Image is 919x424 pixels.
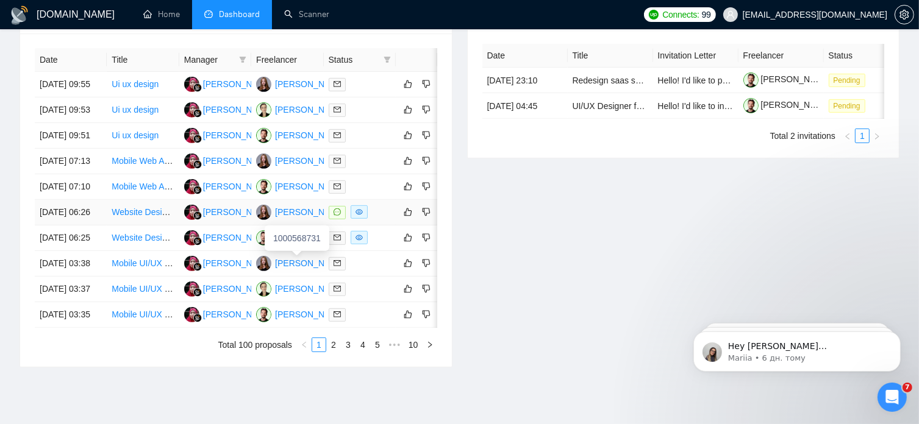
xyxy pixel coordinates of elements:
span: user [726,10,735,19]
th: Date [35,48,107,72]
a: D[PERSON_NAME] [184,283,273,293]
th: Freelancer [738,44,824,68]
span: dislike [422,258,431,268]
button: like [401,256,415,270]
a: Ui ux design [112,130,159,140]
img: gigradar-bm.png [193,288,202,297]
img: gigradar-bm.png [193,83,202,92]
div: [PERSON_NAME] [275,205,345,219]
img: D [184,128,199,143]
img: TB [256,256,271,271]
a: RV[PERSON_NAME] [256,232,345,242]
li: 2 [326,337,341,352]
img: gigradar-bm.png [193,160,202,169]
button: dislike [419,128,434,143]
div: 1000568731 [265,225,329,251]
button: dislike [419,307,434,322]
li: Next 5 Pages [385,337,404,352]
a: TB[PERSON_NAME] [256,207,345,216]
img: gigradar-bm.png [193,263,202,271]
img: c1yyxP1do0miEPqcWxVsd6xPJkNnxIdC3lMCDf_u3x9W-Si6YCNNsahNnumignotdS [743,72,759,88]
button: dislike [419,205,434,219]
span: like [404,284,412,294]
li: Previous Page [297,337,312,352]
span: dislike [422,182,431,191]
a: 5 [371,338,384,352]
span: message [334,208,341,216]
a: 1 [856,129,869,143]
span: mail [334,183,341,190]
div: [PERSON_NAME] [203,154,273,168]
p: Message from Mariia, sent 6 дн. тому [53,47,210,58]
span: like [404,182,412,191]
a: 4 [356,338,370,352]
img: RV [256,230,271,246]
th: Status [824,44,909,68]
span: setting [895,10,914,19]
button: left [297,337,312,352]
div: [PERSON_NAME] [275,154,345,168]
a: D[PERSON_NAME] [184,130,273,140]
a: homeHome [143,9,180,19]
button: like [401,102,415,117]
img: gigradar-bm.png [193,237,202,246]
button: dislike [419,256,434,270]
img: D [184,230,199,246]
button: like [401,281,415,296]
button: setting [895,5,914,24]
a: D[PERSON_NAME] [184,79,273,88]
span: 99 [702,8,711,21]
th: Title [107,48,179,72]
td: [DATE] 07:10 [35,174,107,200]
td: [DATE] 09:55 [35,72,107,97]
img: VK [256,281,271,297]
a: D[PERSON_NAME] [184,309,273,319]
div: [PERSON_NAME] [203,129,273,142]
span: like [404,105,412,115]
td: Mobile UI/UX Designer. React Native handoff [107,302,179,328]
div: [PERSON_NAME] [203,77,273,91]
th: Invitation Letter [653,44,738,68]
span: right [873,133,881,140]
span: mail [334,234,341,241]
li: 1 [312,337,326,352]
span: like [404,258,412,268]
td: Mobile Web App Designer for Feel Me App [107,174,179,200]
td: [DATE] 06:25 [35,225,107,251]
div: [PERSON_NAME] [203,256,273,270]
img: D [184,77,199,92]
div: [PERSON_NAME] [275,308,345,321]
span: dashboard [204,10,213,18]
a: D[PERSON_NAME] [184,181,273,191]
a: 10 [405,338,422,352]
span: filter [381,51,393,69]
a: VK[PERSON_NAME] [256,283,345,293]
span: mail [334,311,341,318]
img: RV [256,179,271,194]
img: TB [256,154,271,169]
button: like [401,77,415,91]
span: Pending [829,74,865,87]
span: mail [334,285,341,292]
li: 4 [356,337,370,352]
img: gigradar-bm.png [193,211,202,220]
button: dislike [419,281,434,296]
td: Website Designer for Notion.so and Super.so Projects [107,225,179,251]
li: Next Page [870,129,884,143]
span: dislike [422,79,431,89]
span: mail [334,80,341,88]
span: Hey [PERSON_NAME][EMAIL_ADDRESS][DOMAIN_NAME], Looks like your Upwork agency [PERSON_NAME] Design... [53,35,210,227]
td: Mobile UI/UX Designer. React Native handoff [107,277,179,302]
button: dislike [419,77,434,91]
td: [DATE] 09:51 [35,123,107,149]
td: [DATE] 07:13 [35,149,107,174]
img: c1yyxP1do0miEPqcWxVsd6xPJkNnxIdC3lMCDf_u3x9W-Si6YCNNsahNnumignotdS [743,98,759,113]
img: gigradar-bm.png [193,186,202,194]
div: [PERSON_NAME] [203,231,273,244]
a: Website Designer for [DOMAIN_NAME] and [DOMAIN_NAME] Projects [112,207,382,217]
img: D [184,256,199,271]
button: right [870,129,884,143]
button: like [401,205,415,219]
